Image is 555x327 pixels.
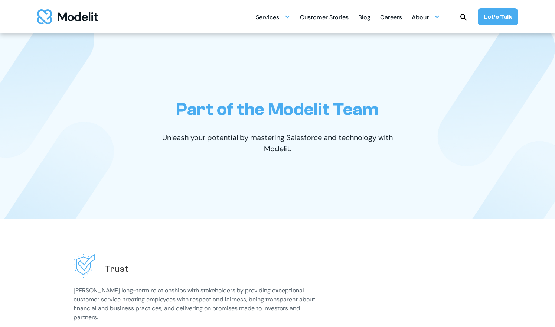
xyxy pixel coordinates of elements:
[37,9,98,24] img: modelit logo
[358,10,370,24] a: Blog
[300,10,349,24] a: Customer Stories
[256,11,279,25] div: Services
[380,11,402,25] div: Careers
[105,263,129,275] h2: Trust
[176,99,379,120] h1: Part of the Modelit Team
[74,286,319,322] p: [PERSON_NAME] long-term relationships with stakeholders by providing exceptional customer service...
[37,9,98,24] a: home
[380,10,402,24] a: Careers
[412,11,429,25] div: About
[478,8,518,25] a: Let’s Talk
[300,11,349,25] div: Customer Stories
[358,11,370,25] div: Blog
[484,13,512,21] div: Let’s Talk
[256,10,290,24] div: Services
[412,10,440,24] div: About
[150,132,406,154] p: Unleash your potential by mastering Salesforce and technology with Modelit.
